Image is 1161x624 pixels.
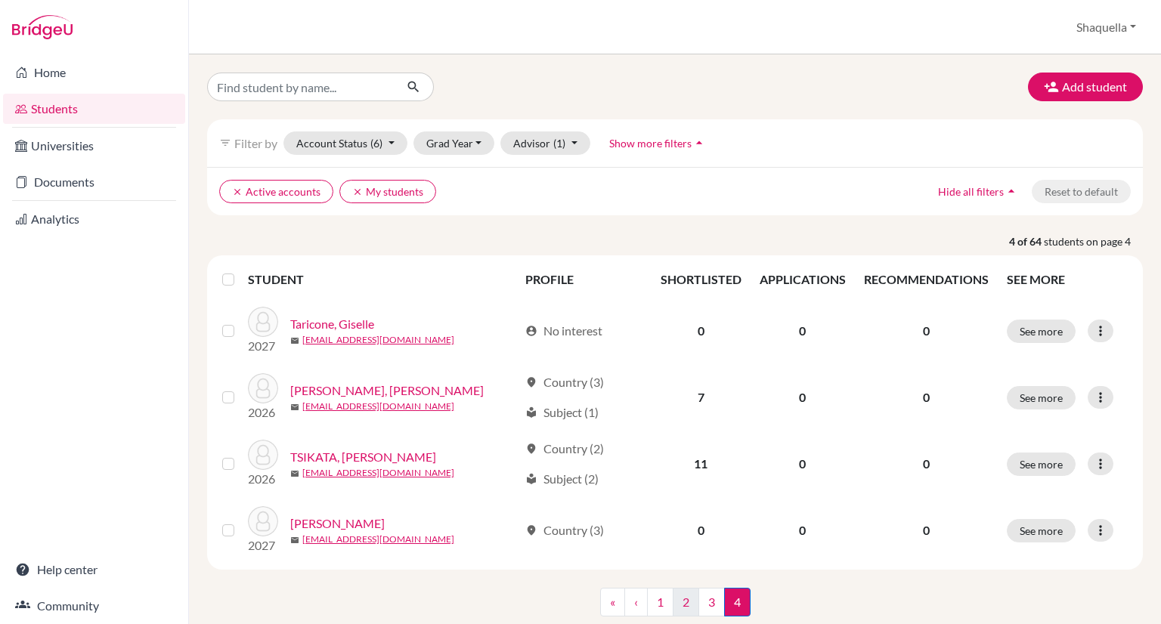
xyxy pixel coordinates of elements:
p: 2027 [248,536,278,554]
p: 2026 [248,403,278,422]
a: Documents [3,167,185,197]
img: TSIKATA, Shika Adjo [248,440,278,470]
a: [EMAIL_ADDRESS][DOMAIN_NAME] [302,400,454,413]
span: local_library [525,473,537,485]
button: Grad Year [413,131,495,155]
span: Filter by [234,136,277,150]
th: RECOMMENDATIONS [855,261,998,298]
p: 0 [864,322,989,340]
i: arrow_drop_up [692,135,707,150]
p: 0 [864,455,989,473]
p: 0 [864,521,989,539]
p: 2027 [248,337,278,355]
td: 11 [652,431,751,497]
span: Hide all filters [938,185,1004,198]
i: arrow_drop_up [1004,184,1019,199]
span: (6) [370,137,382,150]
button: See more [1007,320,1076,343]
th: SHORTLISTED [652,261,751,298]
span: mail [290,469,299,478]
a: TSIKATA, [PERSON_NAME] [290,448,436,466]
div: Country (3) [525,373,604,391]
a: [EMAIL_ADDRESS][DOMAIN_NAME] [302,533,454,546]
div: Subject (1) [525,403,599,422]
a: Community [3,591,185,621]
a: Analytics [3,204,185,234]
a: Home [3,57,185,88]
a: [EMAIL_ADDRESS][DOMAIN_NAME] [302,466,454,480]
i: clear [232,187,243,197]
span: mail [290,536,299,545]
a: 2 [673,588,699,616]
button: Hide all filtersarrow_drop_up [925,180,1032,203]
input: Find student by name... [207,73,395,101]
button: Shaquella [1070,13,1143,42]
button: clearMy students [339,180,436,203]
img: Taricone, Giselle [248,307,278,337]
span: 4 [724,588,751,616]
a: 3 [698,588,725,616]
td: 0 [751,364,855,431]
span: local_library [525,406,537,419]
td: 7 [652,364,751,431]
td: 0 [751,431,855,497]
button: Show more filtersarrow_drop_up [596,131,720,155]
td: 0 [751,497,855,564]
a: [PERSON_NAME], [PERSON_NAME] [290,382,484,400]
button: clearActive accounts [219,180,333,203]
div: Country (3) [525,521,604,539]
i: filter_list [219,137,231,149]
td: 0 [652,497,751,564]
th: STUDENT [248,261,516,298]
th: PROFILE [516,261,652,298]
th: SEE MORE [998,261,1137,298]
div: Subject (2) [525,470,599,488]
th: APPLICATIONS [751,261,855,298]
button: Add student [1028,73,1143,101]
span: students on page 4 [1044,233,1143,249]
button: See more [1007,386,1076,409]
button: Advisor(1) [500,131,590,155]
td: 0 [751,298,855,364]
a: ‹ [624,588,648,616]
span: mail [290,336,299,345]
span: location_on [525,443,537,455]
span: (1) [553,137,565,150]
img: Yu, Helena [248,506,278,536]
a: 1 [647,588,673,616]
a: [EMAIL_ADDRESS][DOMAIN_NAME] [302,333,454,347]
button: See more [1007,519,1076,542]
img: TENGEY, Akpene Abena [248,373,278,403]
p: 0 [864,388,989,406]
button: Reset to default [1032,180,1131,203]
a: Help center [3,554,185,585]
i: clear [352,187,363,197]
span: account_circle [525,325,537,337]
div: No interest [525,322,602,340]
a: [PERSON_NAME] [290,514,385,533]
div: Country (2) [525,440,604,458]
button: Account Status(6) [283,131,407,155]
p: 2026 [248,470,278,488]
td: 0 [652,298,751,364]
a: Universities [3,131,185,161]
span: mail [290,403,299,412]
a: Taricone, Giselle [290,315,374,333]
a: Students [3,94,185,124]
a: « [600,588,625,616]
span: location_on [525,524,537,536]
button: See more [1007,453,1076,476]
strong: 4 of 64 [1009,233,1044,249]
img: Bridge-U [12,15,73,39]
span: location_on [525,376,537,388]
span: Show more filters [609,137,692,150]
